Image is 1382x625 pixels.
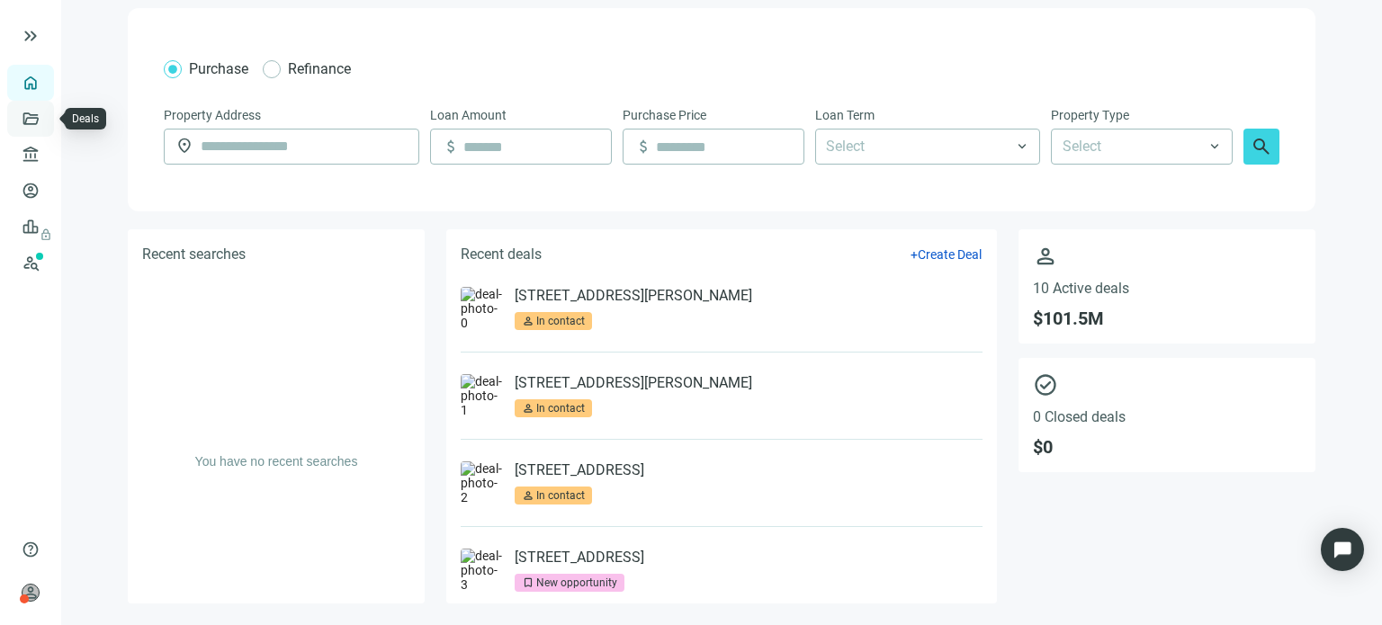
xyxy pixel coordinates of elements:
span: + [911,247,918,262]
div: Open Intercom Messenger [1321,528,1364,571]
span: 10 Active deals [1033,280,1301,297]
span: person [522,402,534,415]
h5: Recent deals [461,244,542,265]
div: In contact [536,487,585,504]
span: Create Deal [918,247,982,262]
button: search [1243,129,1279,165]
img: deal-photo-3 [461,549,504,592]
span: person [522,489,534,502]
span: Property Address [164,105,261,125]
span: $ 101.5M [1033,308,1301,329]
img: deal-photo-2 [461,461,504,504]
a: [STREET_ADDRESS] [515,549,644,567]
span: attach_money [442,138,460,156]
span: Refinance [288,60,351,77]
span: Purchase Price [623,105,706,125]
img: deal-photo-0 [461,287,504,330]
span: help [22,540,40,558]
span: bookmark [522,576,534,589]
span: Loan Amount [430,105,507,125]
div: In contact [536,312,585,330]
span: person [22,584,40,602]
span: 0 Closed deals [1033,408,1301,425]
span: Property Type [1051,105,1129,125]
span: person [522,315,534,327]
a: [STREET_ADDRESS][PERSON_NAME] [515,287,752,305]
span: You have no recent searches [195,454,358,469]
span: search [1251,136,1272,157]
a: [STREET_ADDRESS] [515,461,644,479]
span: check_circle [1033,372,1301,397]
span: Loan Term [815,105,875,125]
h5: Recent searches [142,244,246,265]
button: +Create Deal [910,246,983,263]
span: attach_money [634,138,652,156]
span: $ 0 [1033,436,1301,458]
button: keyboard_double_arrow_right [20,25,41,47]
span: location_on [175,137,193,155]
div: New opportunity [536,574,617,592]
div: In contact [536,399,585,417]
span: person [1033,244,1301,269]
img: deal-photo-1 [461,374,504,417]
span: Purchase [189,60,248,77]
a: [STREET_ADDRESS][PERSON_NAME] [515,374,752,392]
